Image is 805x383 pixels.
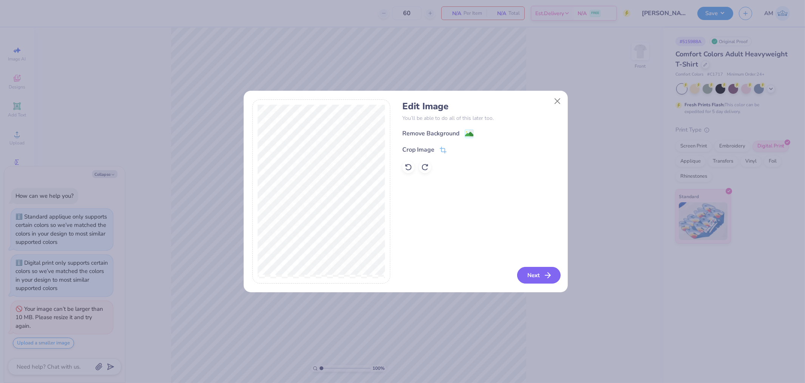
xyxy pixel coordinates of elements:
[517,267,561,284] button: Next
[402,129,459,138] div: Remove Background
[550,94,565,109] button: Close
[402,114,559,122] p: You’ll be able to do all of this later too.
[402,101,559,112] h4: Edit Image
[402,145,434,154] div: Crop Image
